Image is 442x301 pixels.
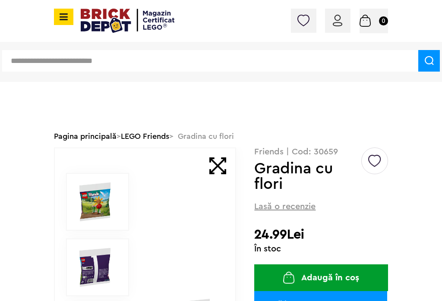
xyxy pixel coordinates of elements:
a: LEGO Friends [121,132,169,140]
p: Friends | Cod: 30659 [254,147,388,156]
div: > > Gradina cu flori [54,125,388,147]
h1: Gradina cu flori [254,161,360,192]
h2: 24.99Lei [254,227,388,242]
img: Gradina cu flori [76,182,114,221]
button: Adaugă în coș [254,264,388,291]
span: Lasă o recenzie [254,201,316,213]
small: 0 [379,16,388,25]
img: Gradina cu flori [76,248,114,287]
div: În stoc [254,245,388,253]
a: Pagina principală [54,132,117,140]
